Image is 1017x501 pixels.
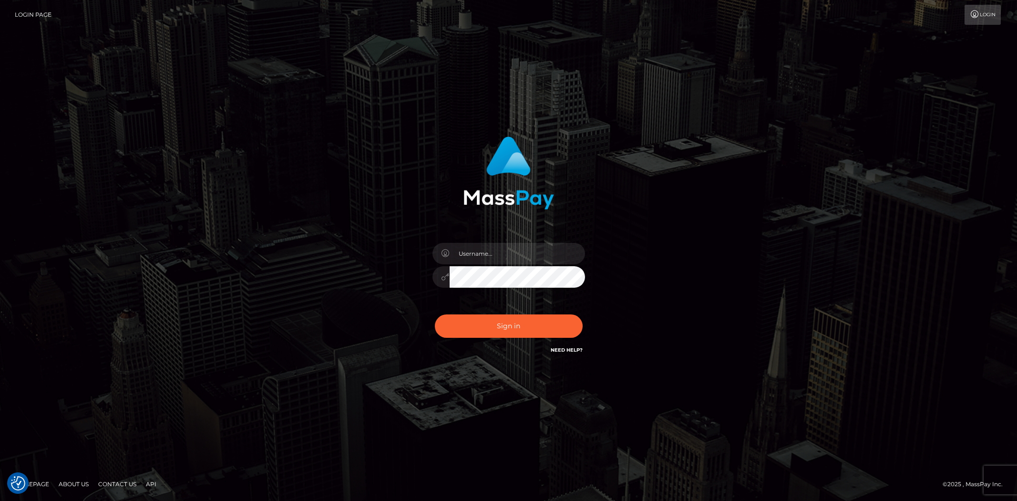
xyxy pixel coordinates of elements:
[55,477,92,491] a: About Us
[10,477,53,491] a: Homepage
[463,136,554,209] img: MassPay Login
[11,476,25,491] button: Consent Preferences
[142,477,160,491] a: API
[450,243,585,264] input: Username...
[15,5,51,25] a: Login Page
[943,479,1010,490] div: © 2025 , MassPay Inc.
[965,5,1001,25] a: Login
[551,347,583,353] a: Need Help?
[435,314,583,338] button: Sign in
[11,476,25,491] img: Revisit consent button
[94,477,140,491] a: Contact Us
